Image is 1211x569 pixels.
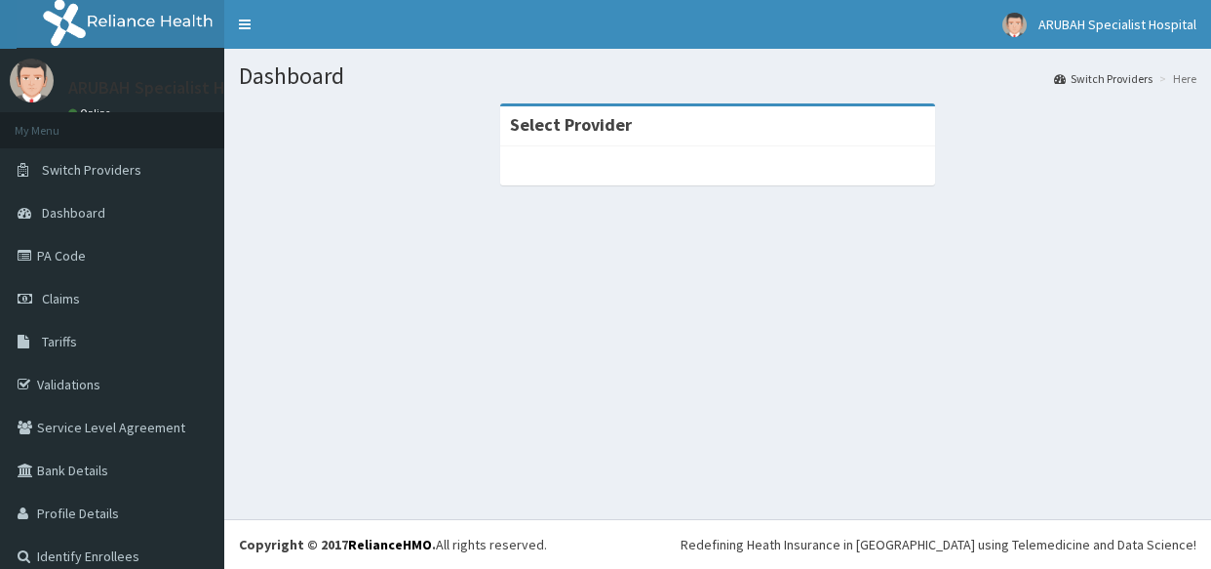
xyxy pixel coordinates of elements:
[681,535,1196,554] div: Redefining Heath Insurance in [GEOGRAPHIC_DATA] using Telemedicine and Data Science!
[510,113,632,136] strong: Select Provider
[239,63,1196,89] h1: Dashboard
[42,333,77,350] span: Tariffs
[1038,16,1196,33] span: ARUBAH Specialist Hospital
[1002,13,1027,37] img: User Image
[239,536,436,553] strong: Copyright © 2017 .
[68,79,278,97] p: ARUBAH Specialist Hospital
[68,106,115,120] a: Online
[348,536,432,553] a: RelianceHMO
[42,161,141,179] span: Switch Providers
[1054,70,1152,87] a: Switch Providers
[42,204,105,222] span: Dashboard
[1154,70,1196,87] li: Here
[10,59,54,102] img: User Image
[224,519,1211,569] footer: All rights reserved.
[42,290,80,307] span: Claims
